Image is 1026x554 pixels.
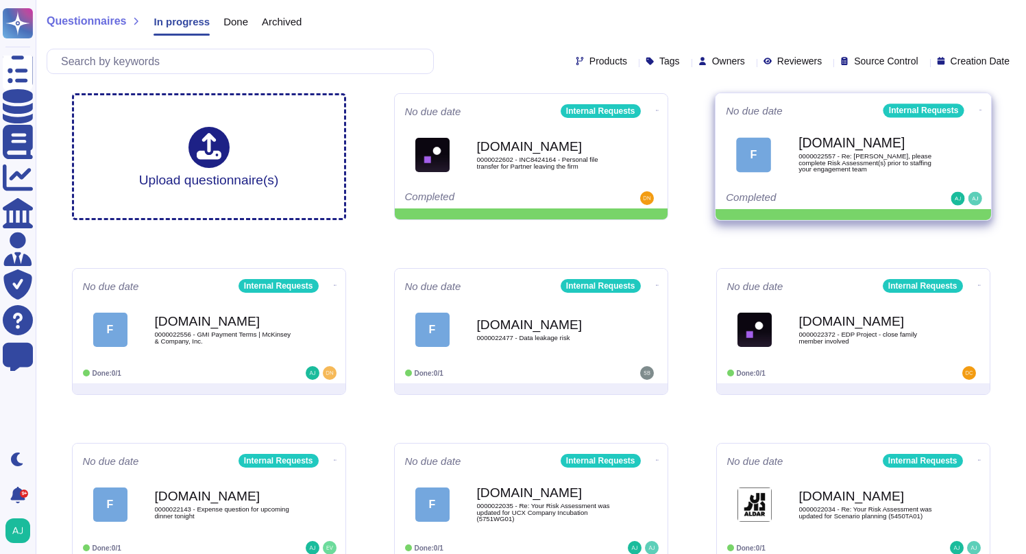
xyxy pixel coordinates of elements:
[3,516,40,546] button: user
[640,366,654,380] img: user
[239,279,319,293] div: Internal Requests
[968,192,981,206] img: user
[415,138,450,172] img: Logo
[155,506,292,519] span: 0000022143 - Expense question for upcoming dinner tonight
[54,49,433,73] input: Search by keywords
[883,104,964,117] div: Internal Requests
[83,456,139,466] span: No due date
[640,191,654,205] img: user
[798,136,937,149] b: [DOMAIN_NAME]
[854,56,918,66] span: Source Control
[561,104,641,118] div: Internal Requests
[5,518,30,543] img: user
[727,281,783,291] span: No due date
[799,331,936,344] span: 0000022372 - EDP Project - close family member involved
[262,16,302,27] span: Archived
[712,56,745,66] span: Owners
[659,56,680,66] span: Tags
[737,370,766,377] span: Done: 0/1
[477,486,614,499] b: [DOMAIN_NAME]
[477,503,614,522] span: 0000022035 - Re: Your Risk Assessment was updated for UCX Company Incubation (5751WG01)
[139,127,279,186] div: Upload questionnaire(s)
[93,370,121,377] span: Done: 0/1
[883,454,963,468] div: Internal Requests
[799,315,936,328] b: [DOMAIN_NAME]
[726,106,783,116] span: No due date
[154,16,210,27] span: In progress
[47,16,126,27] span: Questionnaires
[93,544,121,552] span: Done: 0/1
[798,153,937,173] span: 0000022557 - Re: [PERSON_NAME], please complete Risk Assessment(s) prior to staffing your engagem...
[737,487,772,522] img: Logo
[737,313,772,347] img: Logo
[727,456,783,466] span: No due date
[736,137,771,172] div: F
[951,56,1010,66] span: Creation Date
[20,490,28,498] div: 9+
[962,366,976,380] img: user
[951,192,964,206] img: user
[155,315,292,328] b: [DOMAIN_NAME]
[477,140,614,153] b: [DOMAIN_NAME]
[155,490,292,503] b: [DOMAIN_NAME]
[405,191,573,205] div: Completed
[83,281,139,291] span: No due date
[405,106,461,117] span: No due date
[726,192,896,206] div: Completed
[477,318,614,331] b: [DOMAIN_NAME]
[405,456,461,466] span: No due date
[777,56,822,66] span: Reviewers
[323,366,337,380] img: user
[883,279,963,293] div: Internal Requests
[415,313,450,347] div: F
[737,544,766,552] span: Done: 0/1
[589,56,627,66] span: Products
[93,313,127,347] div: F
[415,544,443,552] span: Done: 0/1
[306,366,319,380] img: user
[155,331,292,344] span: 0000022556 - GMI Payment Terms | McKinsey & Company, Inc.
[477,156,614,169] span: 0000022602 - INC8424164 - Personal file transfer for Partner leaving the firm
[93,487,127,522] div: F
[405,281,461,291] span: No due date
[799,506,936,519] span: 0000022034 - Re: Your Risk Assessment was updated for Scenario planning (5450TA01)
[223,16,248,27] span: Done
[799,490,936,503] b: [DOMAIN_NAME]
[477,335,614,341] span: 0000022477 - Data leakage risk
[415,370,443,377] span: Done: 0/1
[415,487,450,522] div: F
[239,454,319,468] div: Internal Requests
[561,454,641,468] div: Internal Requests
[561,279,641,293] div: Internal Requests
